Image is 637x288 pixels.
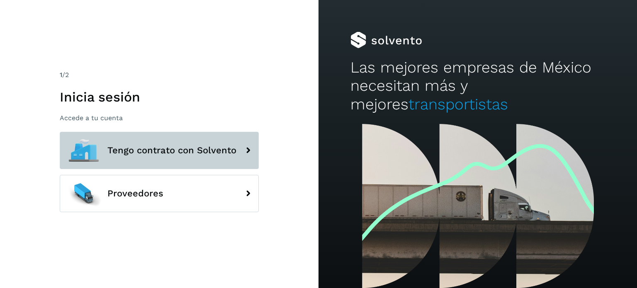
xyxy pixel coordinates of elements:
[60,71,62,79] span: 1
[60,114,259,122] p: Accede a tu cuenta
[107,145,236,155] span: Tengo contrato con Solvento
[60,175,259,212] button: Proveedores
[60,70,259,80] div: /2
[350,58,605,114] h2: Las mejores empresas de México necesitan más y mejores
[60,89,259,105] h1: Inicia sesión
[107,189,163,198] span: Proveedores
[60,132,259,169] button: Tengo contrato con Solvento
[408,95,508,113] span: transportistas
